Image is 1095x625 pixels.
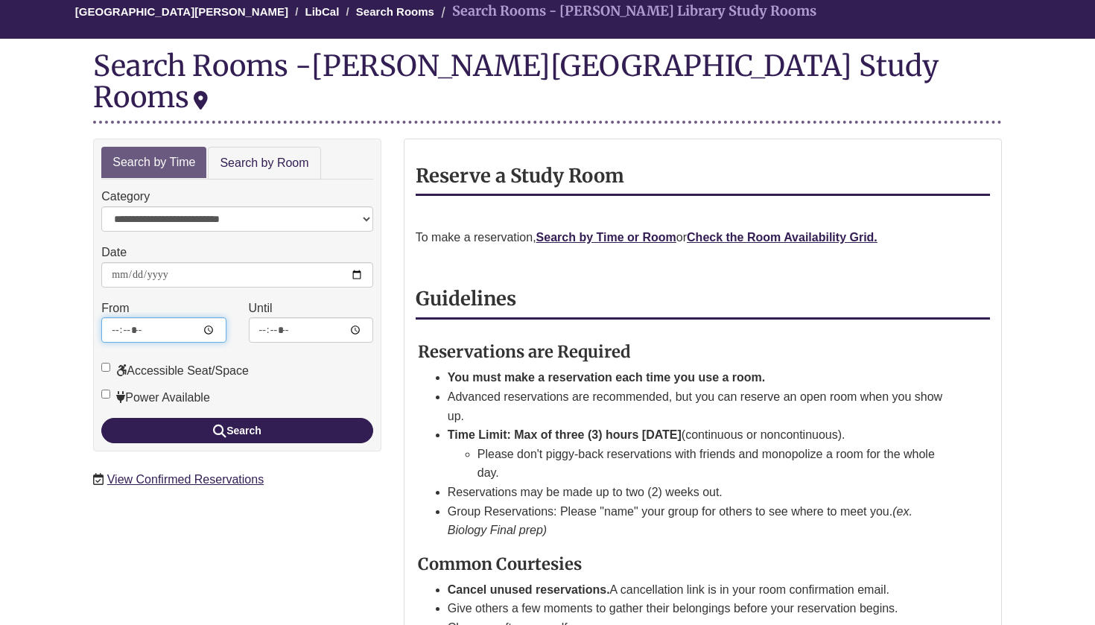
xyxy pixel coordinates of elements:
li: Search Rooms - [PERSON_NAME] Library Study Rooms [437,1,816,22]
strong: Common Courtesies [418,553,582,574]
a: Search by Time or Room [536,231,676,244]
li: (continuous or noncontinuous). [448,425,954,483]
p: To make a reservation, or [416,228,990,247]
li: Group Reservations: Please "name" your group for others to see where to meet you. [448,502,954,540]
label: From [101,299,129,318]
label: Power Available [101,388,210,407]
a: Search Rooms [356,5,434,18]
div: [PERSON_NAME][GEOGRAPHIC_DATA] Study Rooms [93,48,939,115]
a: LibCal [305,5,340,18]
div: Search Rooms - [93,50,1002,123]
button: Search [101,418,373,443]
a: Check the Room Availability Grid. [687,231,877,244]
strong: Cancel unused reservations. [448,583,610,596]
input: Accessible Seat/Space [101,363,110,372]
strong: Reserve a Study Room [416,164,624,188]
a: Search by Time [101,147,206,179]
li: A cancellation link is in your room confirmation email. [448,580,954,600]
strong: Guidelines [416,287,516,311]
a: View Confirmed Reservations [107,473,264,486]
strong: Reservations are Required [418,341,631,362]
a: Search by Room [208,147,320,180]
label: Accessible Seat/Space [101,361,249,381]
li: Advanced reservations are recommended, but you can reserve an open room when you show up. [448,387,954,425]
li: Please don't piggy-back reservations with friends and monopolize a room for the whole day. [477,445,954,483]
label: Category [101,187,150,206]
label: Until [249,299,273,318]
strong: You must make a reservation each time you use a room. [448,371,766,384]
label: Date [101,243,127,262]
a: [GEOGRAPHIC_DATA][PERSON_NAME] [75,5,288,18]
strong: Time Limit: Max of three (3) hours [DATE] [448,428,682,441]
li: Reservations may be made up to two (2) weeks out. [448,483,954,502]
input: Power Available [101,390,110,399]
li: Give others a few moments to gather their belongings before your reservation begins. [448,599,954,618]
